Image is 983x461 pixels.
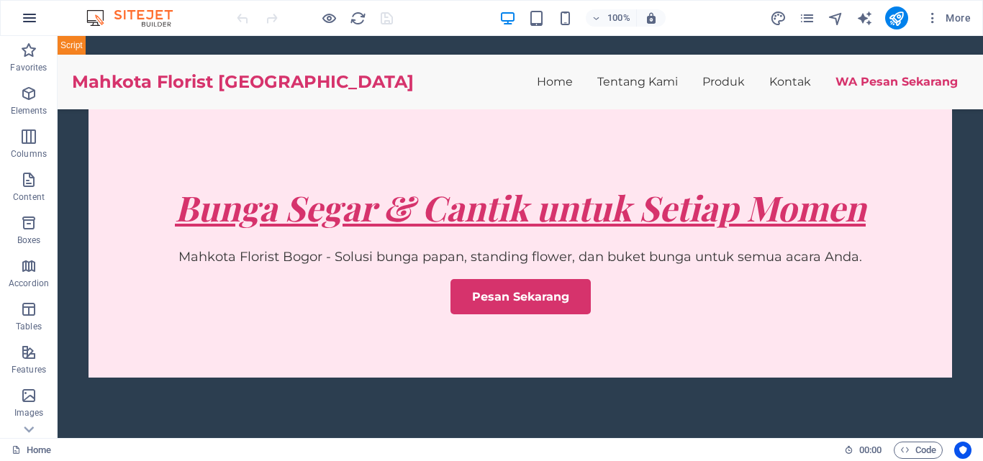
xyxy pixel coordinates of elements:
p: Boxes [17,234,41,246]
button: Code [894,442,943,459]
i: On resize automatically adjust zoom level to fit chosen device. [645,12,658,24]
p: Features [12,364,46,375]
span: 00 00 [859,442,882,459]
h6: 100% [607,9,630,27]
i: Reload page [350,10,366,27]
i: Publish [888,10,905,27]
button: Usercentrics [954,442,971,459]
span: : [869,444,871,455]
button: 100% [586,9,637,27]
i: Design (Ctrl+Alt+Y) [770,10,787,27]
button: text_generator [856,9,874,27]
button: navigator [828,9,845,27]
button: pages [799,9,816,27]
i: AI Writer [856,10,873,27]
button: More [920,6,977,29]
button: reload [349,9,366,27]
h6: Session time [844,442,882,459]
button: publish [885,6,908,29]
p: Images [14,407,44,419]
p: Favorites [10,62,47,73]
p: Elements [11,105,47,117]
a: Click to cancel selection. Double-click to open Pages [12,442,51,459]
img: Editor Logo [83,9,191,27]
i: Pages (Ctrl+Alt+S) [799,10,815,27]
p: Tables [16,321,42,332]
p: Columns [11,148,47,160]
p: Content [13,191,45,203]
button: design [770,9,787,27]
span: More [925,11,971,25]
p: Accordion [9,278,49,289]
span: Code [900,442,936,459]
